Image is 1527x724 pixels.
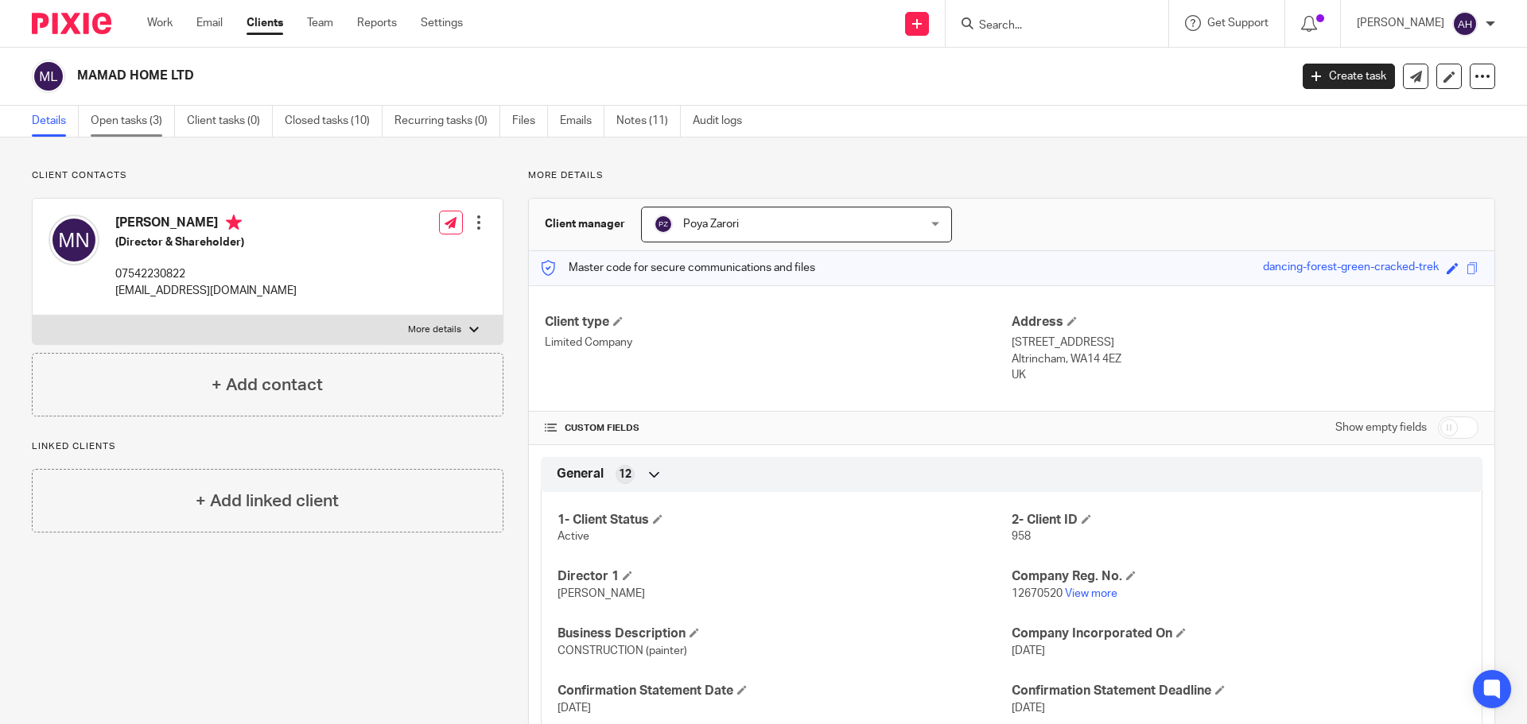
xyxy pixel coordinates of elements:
p: 07542230822 [115,266,297,282]
span: [PERSON_NAME] [558,588,645,599]
img: svg%3E [49,215,99,265]
img: svg%3E [32,60,65,93]
h4: 1- Client Status [558,512,1012,528]
span: [DATE] [1012,703,1045,714]
span: 12 [619,467,631,482]
p: Limited Company [545,335,1012,350]
img: svg%3E [654,215,673,234]
p: [STREET_ADDRESS] [1012,335,1478,350]
span: General [557,466,604,482]
a: Audit logs [693,106,754,137]
h4: Address [1012,314,1478,331]
div: dancing-forest-green-cracked-trek [1263,259,1439,277]
a: Closed tasks (10) [285,106,383,137]
span: CONSTRUCTION (painter) [558,645,687,656]
img: svg%3E [1452,11,1478,37]
a: Emails [560,106,604,137]
a: Client tasks (0) [187,106,273,137]
h4: CUSTOM FIELDS [545,422,1012,435]
a: View more [1065,588,1117,599]
h2: MAMAD HOME LTD [77,68,1039,84]
span: Active [558,531,589,542]
h4: Company Reg. No. [1012,568,1466,585]
a: Open tasks (3) [91,106,175,137]
p: [EMAIL_ADDRESS][DOMAIN_NAME] [115,283,297,299]
h4: Confirmation Statement Deadline [1012,683,1466,699]
a: Create task [1303,64,1395,89]
span: Poya Zarori [683,219,739,230]
a: Work [147,15,173,31]
a: Settings [421,15,463,31]
h4: + Add contact [212,373,323,397]
h4: Company Incorporated On [1012,625,1466,642]
p: Client contacts [32,169,503,182]
h5: (Director & Shareholder) [115,234,297,250]
img: Pixie [32,13,111,34]
a: Recurring tasks (0) [394,106,500,137]
h4: Client type [545,314,1012,331]
a: Reports [357,15,397,31]
input: Search [977,19,1121,33]
a: Clients [247,15,283,31]
h4: 2- Client ID [1012,512,1466,528]
a: Notes (11) [616,106,681,137]
a: Files [512,106,548,137]
h4: Confirmation Statement Date [558,683,1012,699]
p: Master code for secure communications and files [541,260,815,276]
span: 958 [1012,531,1031,542]
label: Show empty fields [1335,420,1427,436]
h4: [PERSON_NAME] [115,215,297,234]
p: More details [528,169,1495,182]
p: UK [1012,367,1478,383]
span: [DATE] [1012,645,1045,656]
span: Get Support [1207,17,1269,29]
p: [PERSON_NAME] [1357,15,1444,31]
h4: + Add linked client [196,489,339,513]
i: Primary [226,215,242,230]
a: Details [32,106,79,137]
span: [DATE] [558,703,591,714]
a: Email [196,15,223,31]
p: More details [408,323,461,336]
h4: Business Description [558,625,1012,642]
h4: Director 1 [558,568,1012,585]
a: Team [307,15,333,31]
span: 12670520 [1012,588,1063,599]
h3: Client manager [545,216,625,232]
p: Altrincham, WA14 4EZ [1012,351,1478,367]
p: Linked clients [32,440,503,453]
